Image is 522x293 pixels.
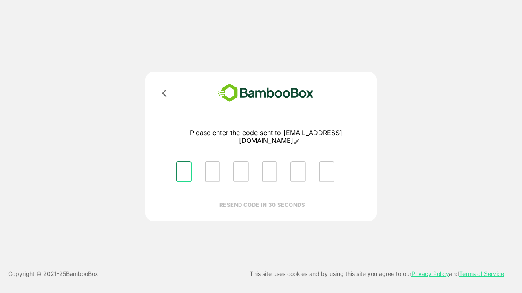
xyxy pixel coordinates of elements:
a: Terms of Service [459,270,504,277]
p: Please enter the code sent to [EMAIL_ADDRESS][DOMAIN_NAME] [170,129,363,145]
input: Please enter OTP character 2 [205,161,220,182]
a: Privacy Policy [411,270,449,277]
input: Please enter OTP character 6 [319,161,334,182]
input: Please enter OTP character 5 [290,161,306,182]
img: bamboobox [206,81,325,105]
input: Please enter OTP character 3 [233,161,249,182]
input: Please enter OTP character 1 [176,161,192,182]
p: Copyright © 2021- 25 BambooBox [8,269,98,279]
p: This site uses cookies and by using this site you agree to our and [250,269,504,279]
input: Please enter OTP character 4 [262,161,277,182]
